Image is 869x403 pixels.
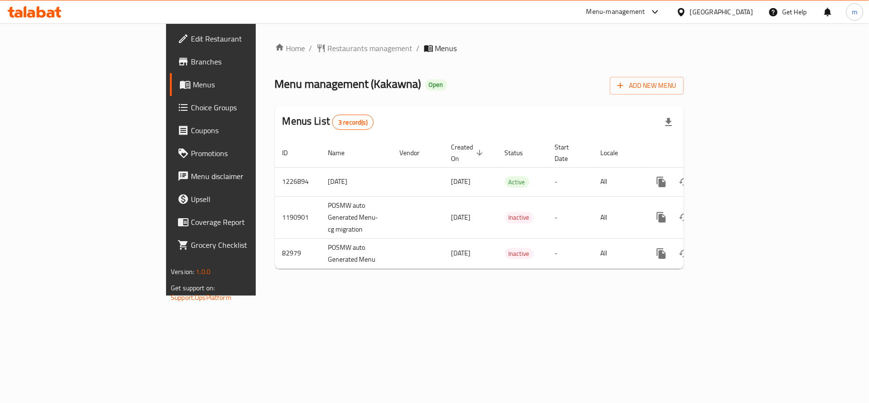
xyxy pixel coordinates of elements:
td: All [593,196,642,238]
a: Edit Restaurant [170,27,311,50]
span: Coupons [191,125,304,136]
td: [DATE] [321,167,392,196]
button: Change Status [673,242,696,265]
li: / [417,42,420,54]
span: m [852,7,858,17]
div: Open [425,79,447,91]
span: Active [505,177,529,188]
span: [DATE] [451,175,471,188]
a: Choice Groups [170,96,311,119]
a: Menus [170,73,311,96]
nav: breadcrumb [275,42,684,54]
a: Coverage Report [170,211,311,233]
a: Upsell [170,188,311,211]
span: Branches [191,56,304,67]
a: Promotions [170,142,311,165]
span: Start Date [555,141,582,164]
button: Add New Menu [610,77,684,95]
span: ID [283,147,301,159]
a: Restaurants management [316,42,413,54]
div: Menu-management [586,6,645,18]
span: [DATE] [451,211,471,223]
span: Open [425,81,447,89]
button: Change Status [673,206,696,229]
span: Version: [171,265,194,278]
span: [DATE] [451,247,471,259]
div: Export file [657,111,680,134]
span: Promotions [191,148,304,159]
span: Coverage Report [191,216,304,228]
span: Status [505,147,536,159]
td: All [593,238,642,268]
table: enhanced table [275,138,749,269]
button: Change Status [673,170,696,193]
button: more [650,206,673,229]
span: Inactive [505,248,534,259]
span: Restaurants management [328,42,413,54]
span: Upsell [191,193,304,205]
span: Vendor [400,147,432,159]
span: 1.0.0 [196,265,210,278]
td: - [547,167,593,196]
td: All [593,167,642,196]
td: - [547,196,593,238]
div: [GEOGRAPHIC_DATA] [690,7,753,17]
span: 3 record(s) [333,118,373,127]
span: Locale [601,147,631,159]
td: POSMW auto Generated Menu [321,238,392,268]
h2: Menus List [283,114,374,130]
a: Grocery Checklist [170,233,311,256]
a: Branches [170,50,311,73]
button: more [650,242,673,265]
td: POSMW auto Generated Menu-cg migration [321,196,392,238]
span: Grocery Checklist [191,239,304,251]
span: Get support on: [171,282,215,294]
span: Inactive [505,212,534,223]
span: Choice Groups [191,102,304,113]
span: Created On [451,141,486,164]
th: Actions [642,138,749,168]
span: Menus [193,79,304,90]
span: Name [328,147,357,159]
a: Coupons [170,119,311,142]
td: - [547,238,593,268]
a: Support.OpsPlatform [171,291,231,304]
span: Edit Restaurant [191,33,304,44]
span: Menus [435,42,457,54]
div: Active [505,176,529,188]
button: more [650,170,673,193]
span: Add New Menu [618,80,676,92]
span: Menu disclaimer [191,170,304,182]
a: Menu disclaimer [170,165,311,188]
span: Menu management ( Kakawna ) [275,73,421,95]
